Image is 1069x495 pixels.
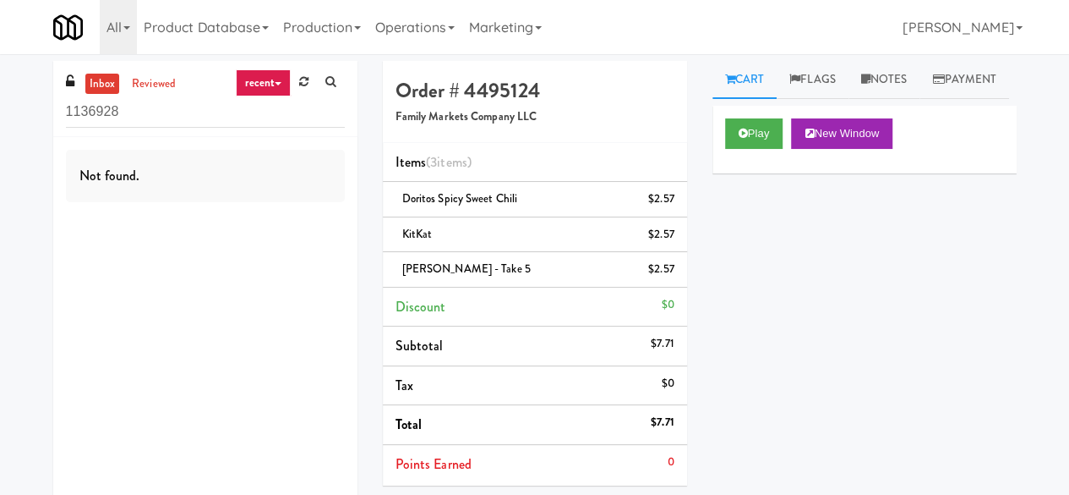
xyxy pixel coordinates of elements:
div: $7.71 [651,412,674,433]
span: [PERSON_NAME] - Take 5 [402,261,531,277]
a: inbox [85,74,120,95]
input: Search vision orders [66,96,345,128]
span: Subtotal [395,336,444,355]
div: $7.71 [651,333,674,355]
img: Micromart [53,13,83,42]
span: Tax [395,376,413,395]
div: $2.57 [648,224,674,245]
div: $2.57 [648,259,674,280]
ng-pluralize: items [437,152,467,172]
a: Cart [712,61,777,99]
span: (3 ) [426,152,472,172]
span: Points Earned [395,454,472,474]
h4: Order # 4495124 [395,80,674,102]
a: recent [236,69,292,96]
h5: Family Markets Company LLC [395,111,674,124]
a: reviewed [128,74,180,95]
div: $0 [661,373,674,394]
a: Flags [777,61,848,99]
span: Doritos Spicy Sweet Chili [402,190,518,206]
button: New Window [791,118,892,149]
span: Not found. [79,166,140,185]
div: $0 [661,294,674,316]
div: $2.57 [648,189,674,210]
span: Total [395,415,423,434]
div: 0 [667,452,674,473]
span: Items [395,152,472,172]
a: Payment [919,61,1009,99]
span: KitKat [402,226,433,242]
span: Discount [395,297,446,316]
a: Notes [848,61,920,99]
button: Play [725,118,783,149]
